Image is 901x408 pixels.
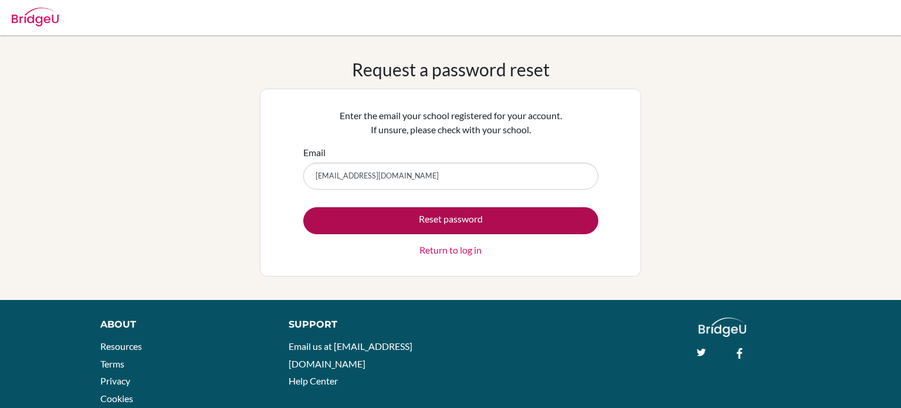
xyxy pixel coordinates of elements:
button: Reset password [303,207,598,234]
img: logo_white@2x-f4f0deed5e89b7ecb1c2cc34c3e3d731f90f0f143d5ea2071677605dd97b5244.png [699,318,746,337]
a: Email us at [EMAIL_ADDRESS][DOMAIN_NAME] [289,340,412,369]
div: About [100,318,262,332]
label: Email [303,146,326,160]
img: Bridge-U [12,8,59,26]
h1: Request a password reset [352,59,550,80]
a: Terms [100,358,124,369]
div: Support [289,318,438,332]
a: Resources [100,340,142,352]
a: Privacy [100,375,130,386]
a: Help Center [289,375,338,386]
a: Cookies [100,393,133,404]
a: Return to log in [419,243,482,257]
p: Enter the email your school registered for your account. If unsure, please check with your school. [303,109,598,137]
